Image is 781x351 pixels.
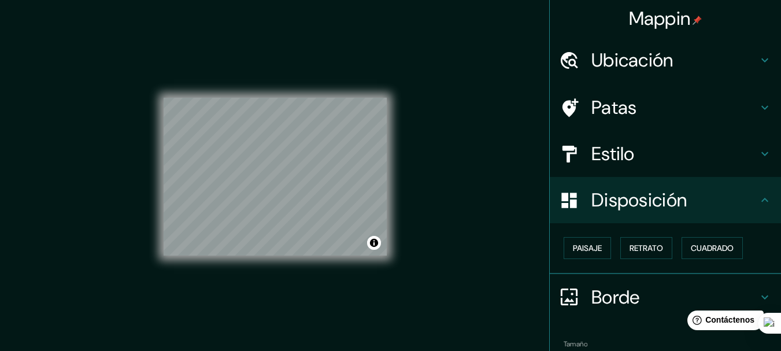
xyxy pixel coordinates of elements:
[620,237,672,259] button: Retrato
[682,237,743,259] button: Cuadrado
[164,98,387,256] canvas: Mapa
[591,285,640,309] font: Borde
[691,243,734,253] font: Cuadrado
[591,188,687,212] font: Disposición
[550,84,781,131] div: Patas
[564,339,587,349] font: Tamaño
[693,16,702,25] img: pin-icon.png
[678,306,768,338] iframe: Lanzador de widgets de ayuda
[550,37,781,83] div: Ubicación
[591,142,635,166] font: Estilo
[591,48,673,72] font: Ubicación
[550,274,781,320] div: Borde
[591,95,637,120] font: Patas
[629,6,691,31] font: Mappin
[550,177,781,223] div: Disposición
[367,236,381,250] button: Activar o desactivar atribución
[564,237,611,259] button: Paisaje
[550,131,781,177] div: Estilo
[573,243,602,253] font: Paisaje
[630,243,663,253] font: Retrato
